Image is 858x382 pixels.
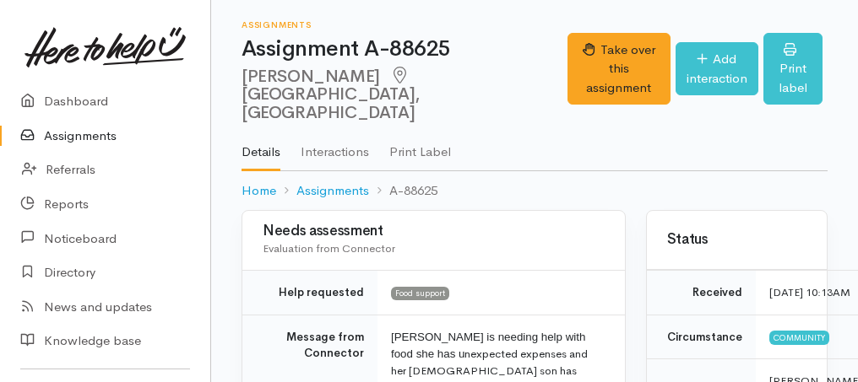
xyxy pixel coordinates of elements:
time: [DATE] 10:13AM [769,285,850,299]
a: Interactions [301,122,369,169]
span: Food support [391,287,449,300]
nav: breadcrumb [242,171,828,211]
a: Add interaction [676,42,758,95]
td: Received [647,271,756,315]
span: Community [769,331,829,344]
td: Circumstance [647,315,756,359]
li: A-88625 [369,181,437,201]
h1: Assignment A-88625 [242,37,567,62]
a: Print label [763,33,823,105]
h6: Assignments [242,20,567,30]
a: Print Label [389,122,451,169]
button: Take over this assignment [567,33,670,105]
span: Evaluation from Connector [263,241,395,256]
h3: Needs assessment [263,223,605,239]
span: [GEOGRAPHIC_DATA], [GEOGRAPHIC_DATA] [242,65,420,123]
td: Help requested [242,271,377,315]
a: Assignments [296,181,369,201]
a: Home [242,181,276,201]
a: Details [242,122,280,171]
h3: Status [667,232,806,248]
span: [PERSON_NAME] is needing help with food she has u [391,331,585,360]
h2: [PERSON_NAME] [242,67,567,123]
